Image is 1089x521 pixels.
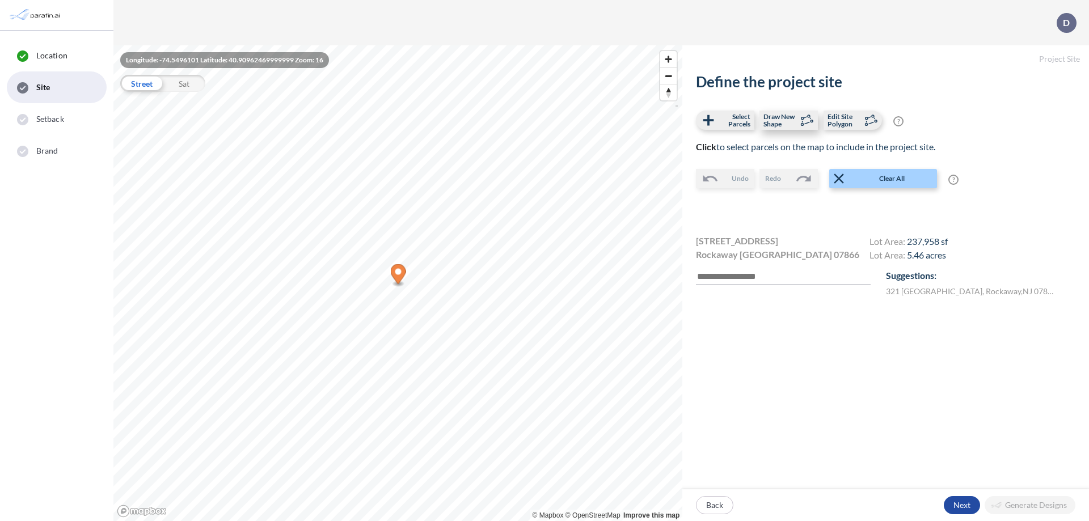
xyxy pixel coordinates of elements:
span: Rockaway [GEOGRAPHIC_DATA] 07866 [696,248,859,261]
a: OpenStreetMap [565,511,621,519]
span: Clear All [847,173,936,184]
span: Select Parcels [717,113,750,128]
div: Sat [163,75,205,92]
span: to select parcels on the map to include in the project site. [696,141,935,152]
button: Undo [696,169,754,188]
button: Back [696,496,733,514]
button: Next [944,496,980,514]
span: Location [36,50,67,61]
span: [STREET_ADDRESS] [696,234,778,248]
div: Longitude: -74.5496101 Latitude: 40.90962469999999 Zoom: 16 [120,52,329,68]
span: Brand [36,145,58,156]
span: Reset bearing to north [660,84,677,100]
img: Parafin [9,5,64,26]
p: Back [706,499,723,511]
span: Undo [732,173,749,184]
a: Mapbox homepage [117,505,167,518]
button: Clear All [829,169,937,188]
h5: Project Site [682,45,1089,73]
a: Improve this map [623,511,679,519]
button: Zoom out [660,67,677,84]
h2: Define the project site [696,73,1075,91]
div: Street [120,75,163,92]
span: ? [948,175,959,185]
span: ? [893,116,904,126]
button: Redo [759,169,818,188]
p: D [1063,18,1070,28]
b: Click [696,141,716,152]
span: Draw New Shape [763,113,797,128]
a: Mapbox [533,511,564,519]
p: Suggestions: [886,269,1075,282]
label: 321 [GEOGRAPHIC_DATA] , Rockaway , NJ 07866 , US [886,285,1057,297]
span: Redo [765,173,781,184]
p: Next [953,499,970,511]
span: Site [36,82,50,93]
span: 237,958 sf [907,236,948,247]
span: Edit Site Polygon [828,113,861,128]
button: Zoom in [660,51,677,67]
span: 5.46 acres [907,249,946,260]
h4: Lot Area: [869,249,948,263]
div: Map marker [391,264,406,287]
button: Reset bearing to north [660,84,677,100]
span: Setback [36,113,64,125]
canvas: Map [113,45,682,521]
h4: Lot Area: [869,236,948,249]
